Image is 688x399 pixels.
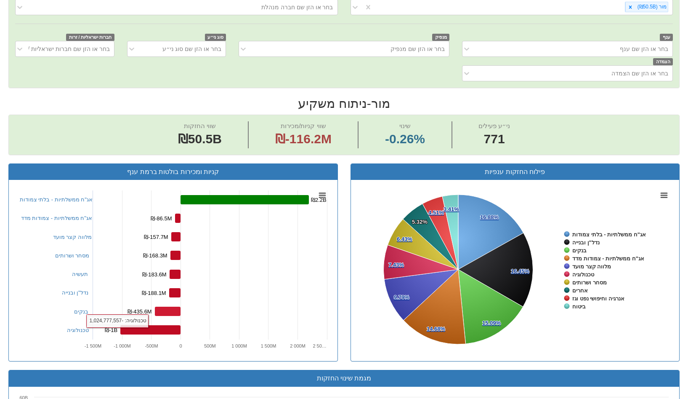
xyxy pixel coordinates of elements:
[204,343,216,348] text: 500M
[635,2,668,12] div: מור (₪50.5B)
[572,255,644,262] tspan: אג"ח ממשלתיות - צמודות מדד
[412,219,428,225] tspan: 5.32%
[143,252,167,259] tspan: ₪-168.3M
[427,326,446,332] tspan: 14.68%
[572,239,600,246] tspan: נדל"ן ובנייה
[162,45,221,53] div: בחר או הזן שם סוג ני״ע
[653,58,673,65] span: הצמדה
[275,132,332,146] span: ₪-116.2M
[572,303,586,310] tspan: ביטוח
[55,252,90,259] a: מסחר ושרותים
[66,34,114,41] span: חברות ישראליות / זרות
[390,45,445,53] div: בחר או הזן שם מנפיק
[572,279,607,286] tspan: מסחר ושרותים
[15,375,673,382] h3: מגמת שינוי החזקות
[74,308,88,315] a: בנקים
[261,3,333,11] div: בחר או הזן שם חברה מנהלת
[290,343,305,348] tspan: 2 000M
[511,268,530,274] tspan: 16.45%
[142,271,167,278] tspan: ₪-183.6M
[142,290,166,296] tspan: ₪-188.1M
[72,271,88,277] a: תעשיה
[231,343,247,348] tspan: 1 000M
[572,295,624,302] tspan: אנרגיה וחיפושי נפט וגז
[385,130,425,148] span: -0.26%
[15,168,331,176] h3: קניות ומכירות בולטות ברמת ענף
[8,96,680,110] h2: מור - ניתוח משקיע
[482,320,501,326] tspan: 15.09%
[105,327,117,333] tspan: ₪-1B
[179,343,182,348] text: 0
[67,327,89,333] a: טכנולוגיה
[478,130,510,148] span: 771
[144,234,168,240] tspan: ₪-157.7M
[84,343,101,348] tspan: -1 500M
[399,122,411,129] span: שינוי
[397,236,412,242] tspan: 6.43%
[572,247,587,254] tspan: בנקים
[62,289,88,296] a: נדל"ן ובנייה
[184,122,216,129] span: שווי החזקות
[428,209,444,216] tspan: 4.51%
[444,206,459,212] tspan: 3.41%
[620,45,668,53] div: בחר או הזן שם ענף
[572,287,588,294] tspan: אחרים
[151,215,172,222] tspan: ₪-86.5M
[480,214,499,220] tspan: 16.88%
[114,343,130,348] tspan: -1 000M
[15,45,109,53] div: בחר או הזן שם חברות ישראליות / זרות
[21,215,92,221] a: אג"ח ממשלתיות - צמודות מדד
[205,34,226,41] span: סוג ני״ע
[432,34,449,41] span: מנפיק
[313,343,326,348] tspan: 2 50…
[178,132,222,146] span: ₪50.5B
[611,69,668,78] div: בחר או הזן שם הצמדה
[281,122,326,129] span: שווי קניות/מכירות
[572,263,611,270] tspan: מלווה קצר מועד
[128,308,152,315] tspan: ₪-435.6M
[660,34,673,41] span: ענף
[145,343,158,348] text: -500M
[20,196,93,203] a: אג"ח ממשלתיות - בלתי צמודות
[478,122,510,129] span: ני״ע פעילים
[572,231,646,238] tspan: אג"ח ממשלתיות - בלתי צמודות
[357,168,673,176] h3: פילוח החזקות ענפיות
[53,234,92,240] a: מלווה קצר מועד
[260,343,276,348] tspan: 1 500M
[311,197,327,203] tspan: ₪2.2B
[388,262,404,268] tspan: 7.43%
[572,271,595,278] tspan: טכנולוגיה
[394,294,409,300] tspan: 9.79%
